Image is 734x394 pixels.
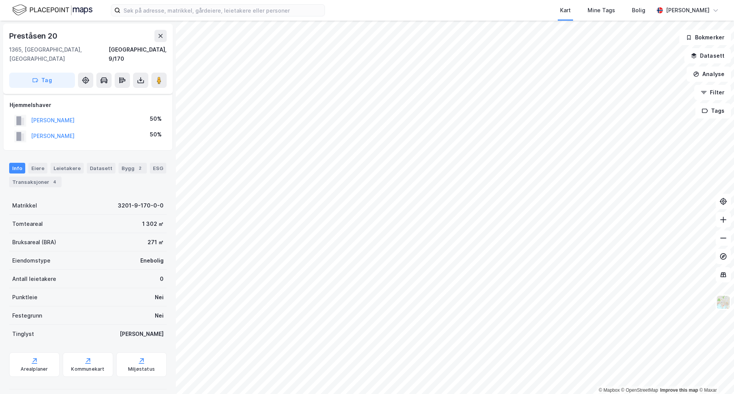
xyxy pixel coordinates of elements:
[12,274,56,284] div: Antall leietakere
[660,388,698,393] a: Improve this map
[695,103,731,118] button: Tags
[694,85,731,100] button: Filter
[150,130,162,139] div: 50%
[560,6,571,15] div: Kart
[155,293,164,302] div: Nei
[696,357,734,394] iframe: Chat Widget
[148,238,164,247] div: 271 ㎡
[696,357,734,394] div: Kontrollprogram for chat
[50,163,84,173] div: Leietakere
[120,5,325,16] input: Søk på adresse, matrikkel, gårdeiere, leietakere eller personer
[136,164,144,172] div: 2
[28,163,47,173] div: Eiere
[12,3,93,17] img: logo.f888ab2527a4732fd821a326f86c7f29.svg
[679,30,731,45] button: Bokmerker
[160,274,164,284] div: 0
[9,45,109,63] div: 1365, [GEOGRAPHIC_DATA], [GEOGRAPHIC_DATA]
[599,388,620,393] a: Mapbox
[51,178,58,186] div: 4
[71,366,104,372] div: Kommunekart
[684,48,731,63] button: Datasett
[87,163,115,173] div: Datasett
[120,329,164,339] div: [PERSON_NAME]
[588,6,615,15] div: Mine Tags
[9,163,25,173] div: Info
[12,311,42,320] div: Festegrunn
[9,177,62,187] div: Transaksjoner
[21,366,48,372] div: Arealplaner
[140,256,164,265] div: Enebolig
[9,73,75,88] button: Tag
[10,101,166,110] div: Hjemmelshaver
[155,311,164,320] div: Nei
[118,201,164,210] div: 3201-9-170-0-0
[666,6,710,15] div: [PERSON_NAME]
[9,30,59,42] div: Preståsen 20
[12,329,34,339] div: Tinglyst
[687,66,731,82] button: Analyse
[12,256,50,265] div: Eiendomstype
[128,366,155,372] div: Miljøstatus
[142,219,164,229] div: 1 302 ㎡
[12,201,37,210] div: Matrikkel
[12,238,56,247] div: Bruksareal (BRA)
[621,388,658,393] a: OpenStreetMap
[632,6,645,15] div: Bolig
[150,114,162,123] div: 50%
[12,219,43,229] div: Tomteareal
[716,295,731,310] img: Z
[150,163,166,173] div: ESG
[119,163,147,173] div: Bygg
[109,45,167,63] div: [GEOGRAPHIC_DATA], 9/170
[12,293,37,302] div: Punktleie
